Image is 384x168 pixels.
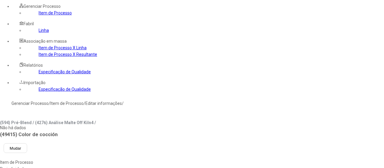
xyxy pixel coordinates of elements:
nz-breadcrumb-separator: / [84,101,85,106]
nz-breadcrumb-separator: / [49,101,50,106]
a: Especificação de Qualidade [39,69,91,74]
span: Relatórios [24,63,43,68]
span: Associação em massa [24,39,67,44]
a: Item de Processo X Linha [39,45,87,50]
span: Mudar [10,146,21,151]
button: Mudar [4,143,27,153]
span: Fabril [24,21,34,26]
a: Item de Processo [50,101,84,106]
a: Editar informações [85,101,122,106]
a: Especificação de Qualidade [39,87,91,92]
span: Gerenciar Processo [24,4,61,9]
a: Item de Processo X Resultante [39,52,97,57]
a: Linha [39,28,49,33]
a: Gerenciar Processo [11,101,49,106]
a: Item de Processo [39,11,72,15]
span: Importação [24,80,46,85]
nz-breadcrumb-separator: / [122,101,124,106]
